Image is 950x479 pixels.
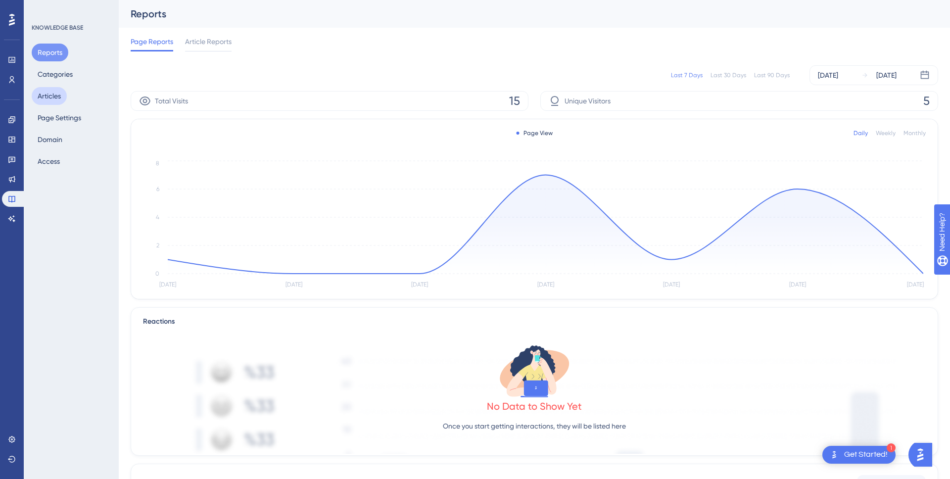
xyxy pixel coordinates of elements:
[663,281,680,288] tspan: [DATE]
[887,443,896,452] div: 1
[131,7,913,21] div: Reports
[32,109,87,127] button: Page Settings
[876,69,897,81] div: [DATE]
[156,186,159,192] tspan: 6
[923,93,930,109] span: 5
[828,449,840,461] img: launcher-image-alternative-text
[822,446,896,464] div: Open Get Started! checklist, remaining modules: 1
[143,316,926,328] div: Reactions
[156,214,159,221] tspan: 4
[131,36,173,48] span: Page Reports
[155,270,159,277] tspan: 0
[411,281,428,288] tspan: [DATE]
[903,129,926,137] div: Monthly
[285,281,302,288] tspan: [DATE]
[443,420,626,432] p: Once you start getting interactions, they will be listed here
[32,87,67,105] button: Articles
[854,129,868,137] div: Daily
[32,152,66,170] button: Access
[844,449,888,460] div: Get Started!
[907,281,924,288] tspan: [DATE]
[876,129,896,137] div: Weekly
[908,440,938,470] iframe: UserGuiding AI Assistant Launcher
[671,71,703,79] div: Last 7 Days
[159,281,176,288] tspan: [DATE]
[32,24,83,32] div: KNOWLEDGE BASE
[565,95,611,107] span: Unique Visitors
[517,129,553,137] div: Page View
[32,44,68,61] button: Reports
[23,2,62,14] span: Need Help?
[487,399,582,413] div: No Data to Show Yet
[156,242,159,249] tspan: 2
[509,93,520,109] span: 15
[185,36,232,48] span: Article Reports
[155,95,188,107] span: Total Visits
[32,131,68,148] button: Domain
[754,71,790,79] div: Last 90 Days
[789,281,806,288] tspan: [DATE]
[156,160,159,167] tspan: 8
[818,69,838,81] div: [DATE]
[537,281,554,288] tspan: [DATE]
[711,71,746,79] div: Last 30 Days
[32,65,79,83] button: Categories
